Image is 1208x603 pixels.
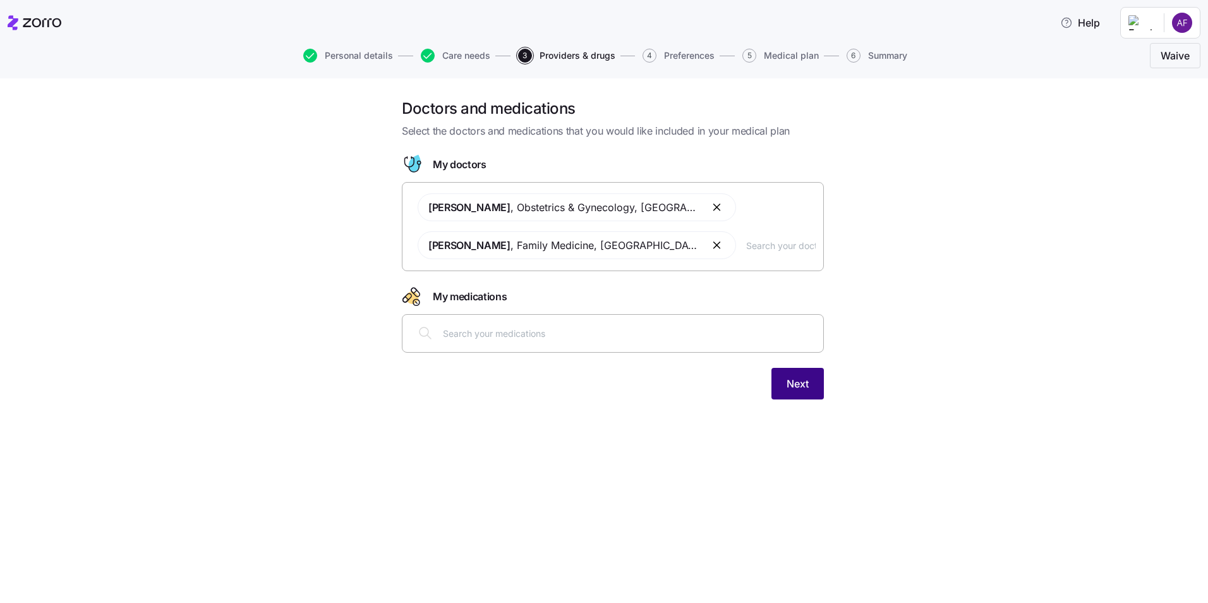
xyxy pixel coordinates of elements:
span: 5 [742,49,756,63]
span: Select the doctors and medications that you would like included in your medical plan [402,123,824,139]
button: Care needs [421,49,490,63]
span: 6 [847,49,861,63]
span: Waive [1161,48,1190,63]
span: Next [787,376,809,391]
button: 3Providers & drugs [518,49,615,63]
svg: Doctor figure [402,154,423,174]
a: Personal details [301,49,393,63]
span: Care needs [442,51,490,60]
span: 4 [643,49,656,63]
span: My doctors [433,157,486,173]
button: Personal details [303,49,393,63]
img: Employer logo [1128,15,1154,30]
input: Search your doctors [746,238,816,252]
span: Medical plan [764,51,819,60]
span: Summary [868,51,907,60]
span: [PERSON_NAME] [428,239,510,252]
span: , Family Medicine , [GEOGRAPHIC_DATA], [GEOGRAPHIC_DATA] [428,238,700,253]
input: Search your medications [443,326,816,340]
span: , Obstetrics & Gynecology , [GEOGRAPHIC_DATA], [GEOGRAPHIC_DATA] [428,200,700,216]
img: 4aaff463fd69d21550115be18f7d9c25 [1172,13,1192,33]
button: Waive [1150,43,1200,68]
span: [PERSON_NAME] [428,201,510,214]
svg: Drugs [402,286,423,307]
a: Care needs [418,49,490,63]
button: Next [771,368,824,399]
span: Help [1060,15,1100,30]
span: 3 [518,49,532,63]
span: My medications [433,289,507,305]
h1: Doctors and medications [402,99,824,118]
button: 5Medical plan [742,49,819,63]
span: Preferences [664,51,715,60]
a: 3Providers & drugs [516,49,615,63]
span: Providers & drugs [540,51,615,60]
span: Personal details [325,51,393,60]
button: Help [1050,10,1110,35]
button: 4Preferences [643,49,715,63]
button: 6Summary [847,49,907,63]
